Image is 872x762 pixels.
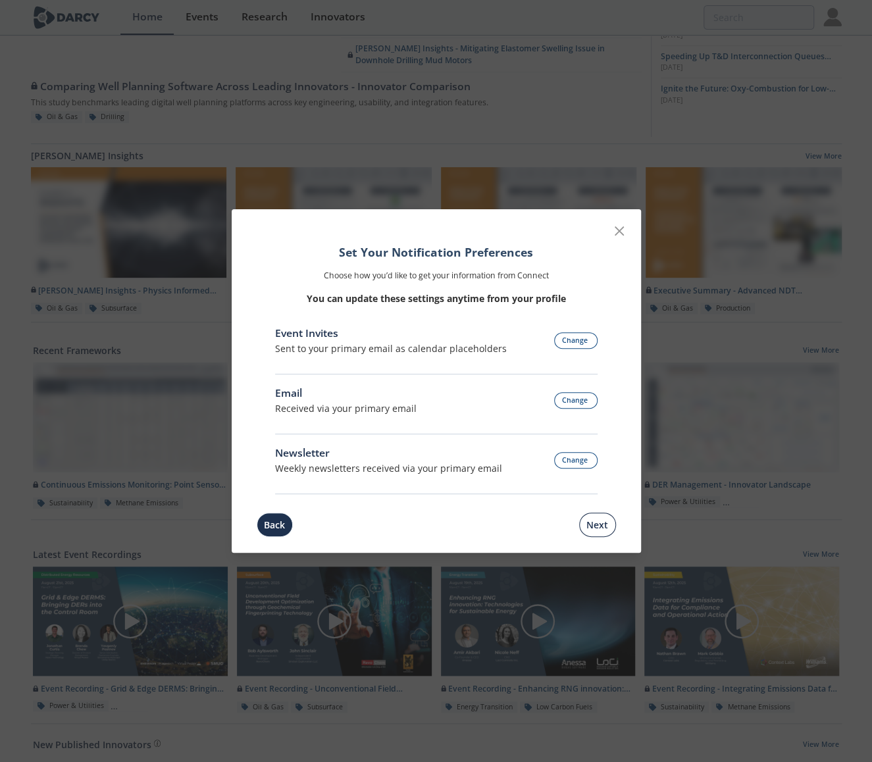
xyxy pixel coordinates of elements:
div: Newsletter [275,445,502,461]
p: You can update these settings anytime from your profile [275,292,598,305]
p: Choose how you’d like to get your information from Connect [275,270,598,282]
button: Next [579,513,616,537]
div: Email [275,386,417,401]
button: Back [257,513,293,537]
button: Change [554,392,598,409]
button: Change [554,452,598,469]
div: Event Invites [275,326,507,342]
div: Weekly newsletters received via your primary email [275,461,502,475]
div: Sent to your primary email as calendar placeholders [275,342,507,355]
p: Received via your primary email [275,401,417,415]
h1: Set Your Notification Preferences [275,243,598,261]
button: Change [554,332,598,349]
